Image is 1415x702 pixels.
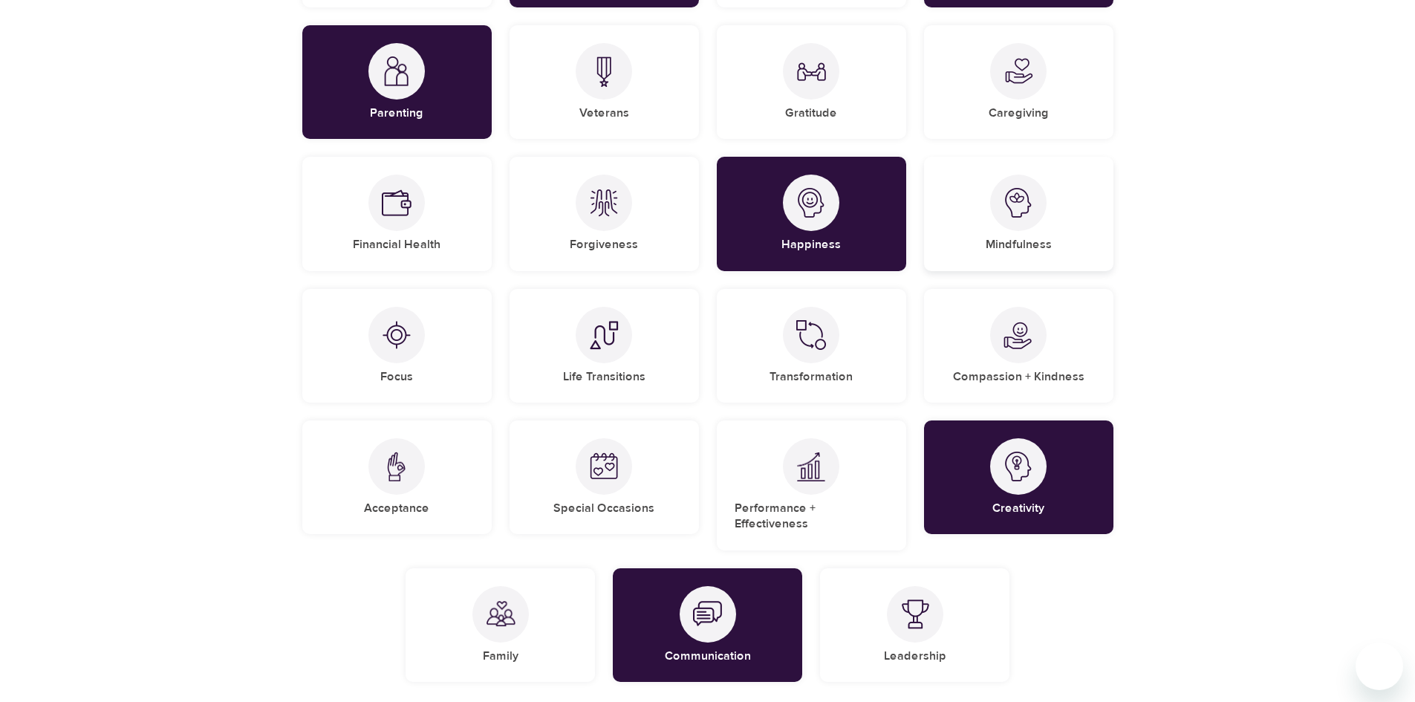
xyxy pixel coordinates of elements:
[302,420,492,534] div: AcceptanceAcceptance
[510,157,699,270] div: ForgivenessForgiveness
[717,420,906,550] div: Performance + EffectivenessPerformance + Effectiveness
[486,599,515,629] img: Family
[986,237,1052,253] h5: Mindfulness
[579,105,629,121] h5: Veterans
[302,25,492,139] div: ParentingParenting
[382,188,412,218] img: Financial Health
[1003,56,1033,86] img: Caregiving
[589,188,619,218] img: Forgiveness
[589,452,619,481] img: Special Occasions
[796,56,826,86] img: Gratitude
[735,501,888,533] h5: Performance + Effectiveness
[900,599,930,629] img: Leadership
[406,568,595,682] div: FamilyFamily
[382,320,412,350] img: Focus
[570,237,638,253] h5: Forgiveness
[781,237,841,253] h5: Happiness
[613,568,802,682] div: CommunicationCommunication
[510,420,699,534] div: Special OccasionsSpecial Occasions
[665,649,751,664] h5: Communication
[1003,452,1033,481] img: Creativity
[884,649,946,664] h5: Leadership
[796,320,826,350] img: Transformation
[992,501,1044,516] h5: Creativity
[717,157,906,270] div: HappinessHappiness
[510,289,699,403] div: Life TransitionsLife Transitions
[302,157,492,270] div: Financial HealthFinancial Health
[382,56,412,87] img: Parenting
[770,369,853,385] h5: Transformation
[1356,643,1403,690] iframe: Button to launch messaging window
[924,289,1113,403] div: Compassion + KindnessCompassion + Kindness
[717,25,906,139] div: GratitudeGratitude
[353,237,440,253] h5: Financial Health
[370,105,423,121] h5: Parenting
[820,568,1009,682] div: LeadershipLeadership
[989,105,1049,121] h5: Caregiving
[924,157,1113,270] div: MindfulnessMindfulness
[563,369,645,385] h5: Life Transitions
[717,289,906,403] div: TransformationTransformation
[382,452,412,482] img: Acceptance
[785,105,837,121] h5: Gratitude
[1003,188,1033,218] img: Mindfulness
[553,501,654,516] h5: Special Occasions
[1003,320,1033,350] img: Compassion + Kindness
[380,369,413,385] h5: Focus
[364,501,429,516] h5: Acceptance
[796,188,826,218] img: Happiness
[693,599,723,629] img: Communication
[796,452,826,482] img: Performance + Effectiveness
[302,289,492,403] div: FocusFocus
[953,369,1084,385] h5: Compassion + Kindness
[924,420,1113,534] div: CreativityCreativity
[589,320,619,350] img: Life Transitions
[483,649,518,664] h5: Family
[510,25,699,139] div: VeteransVeterans
[589,56,619,87] img: Veterans
[924,25,1113,139] div: CaregivingCaregiving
